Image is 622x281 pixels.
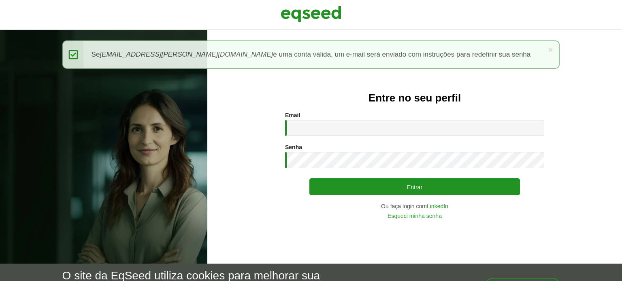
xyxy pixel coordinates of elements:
em: [EMAIL_ADDRESS][PERSON_NAME][DOMAIN_NAME] [100,51,273,58]
a: Esqueci minha senha [388,213,442,219]
a: × [548,45,553,54]
label: Senha [285,144,302,150]
button: Entrar [309,178,520,195]
label: Email [285,112,300,118]
div: Se é uma conta válida, um e-mail será enviado com instruções para redefinir sua senha [62,40,560,69]
div: Ou faça login com [285,203,544,209]
h2: Entre no seu perfil [224,92,606,104]
img: EqSeed Logo [281,4,341,24]
a: LinkedIn [427,203,448,209]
